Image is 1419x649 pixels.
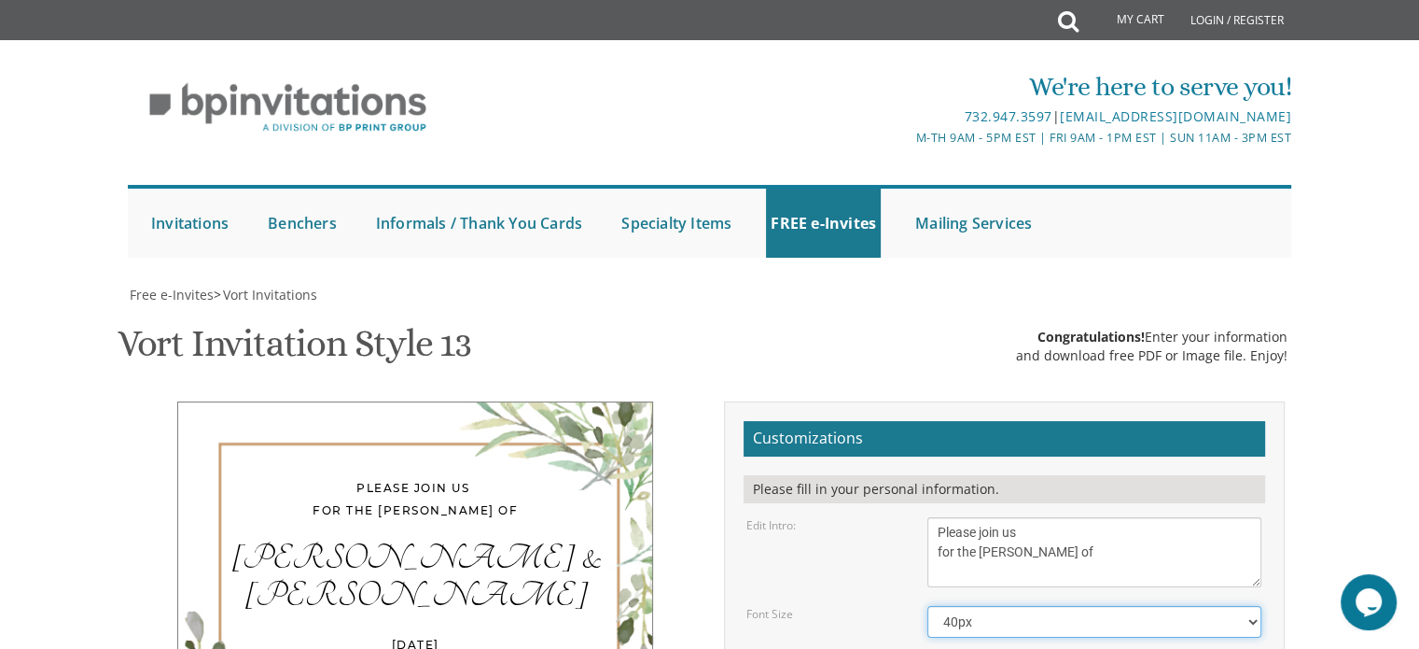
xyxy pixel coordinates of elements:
div: M-Th 9am - 5pm EST | Fri 9am - 1pm EST | Sun 11am - 3pm EST [517,128,1291,148]
a: Invitations [146,189,233,258]
a: Benchers [263,189,341,258]
textarea: With much gratitude to Hashem We would like to invite you to The vort of our children [927,517,1261,587]
a: My Cart [1077,2,1177,39]
span: Free e-Invites [130,286,214,303]
div: We're here to serve you! [517,68,1291,106]
div: [PERSON_NAME] & [PERSON_NAME] [216,541,615,615]
label: Font Size [746,606,793,622]
div: | [517,106,1291,128]
div: and download free PDF or Image file. Enjoy! [1016,346,1287,365]
a: FREE e-Invites [766,189,881,258]
a: Informals / Thank You Cards [371,189,587,258]
a: Free e-Invites [128,286,214,303]
span: > [214,286,317,303]
div: Please join us for the [PERSON_NAME] of [216,477,615,522]
span: Congratulations! [1037,328,1145,346]
a: Vort Invitations [221,286,317,303]
a: Specialty Items [617,189,736,258]
a: [EMAIL_ADDRESS][DOMAIN_NAME] [1060,107,1291,125]
div: Please fill in your personal information. [744,475,1265,503]
h2: Customizations [744,421,1265,457]
h1: Vort Invitation Style 13 [118,323,471,378]
label: Edit Intro: [746,517,796,533]
div: Enter your information [1016,328,1287,346]
img: BP Invitation Loft [128,69,448,147]
a: 732.947.3597 [964,107,1051,125]
iframe: chat widget [1341,574,1400,630]
a: Mailing Services [911,189,1036,258]
span: Vort Invitations [223,286,317,303]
